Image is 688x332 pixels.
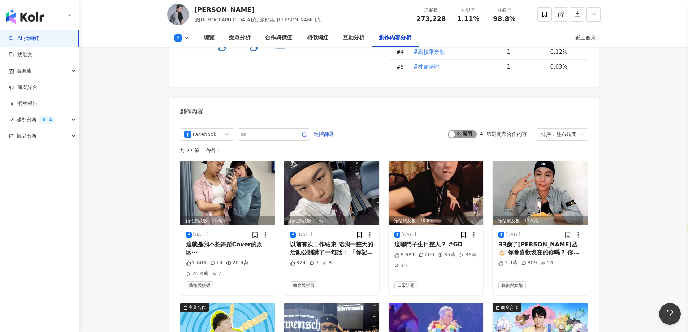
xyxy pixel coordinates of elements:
[389,161,484,225] div: post-image預估觸及數：70.8萬
[457,15,479,22] span: 1.11%
[545,45,588,60] td: 0.12%
[265,34,292,42] div: 合作與價值
[416,15,446,22] span: 273,228
[204,34,215,42] div: 總覽
[407,60,501,74] td: #杖劍傳說
[343,34,364,42] div: 互動分析
[416,7,446,14] div: 追蹤數
[493,161,588,225] img: post-image
[389,161,484,225] img: post-image
[180,161,275,225] div: post-image預估觸及數：41.6萬
[402,232,416,238] div: [DATE]
[507,48,545,56] div: 1
[9,51,33,59] a: 找貼文
[17,112,55,128] span: 趨勢分析
[379,34,411,42] div: 創作內容分析
[491,7,518,14] div: 觀看率
[314,129,334,140] span: 進階篩選
[313,128,334,140] button: 進階篩選
[284,216,379,225] div: 預估觸及數：1萬
[575,32,601,44] div: 近三個月
[413,60,440,74] button: #杖劍傳說
[394,281,417,289] span: 日常話題
[507,63,545,71] div: 1
[493,15,515,22] span: 98.8%
[186,259,207,267] div: 1,606
[17,128,37,144] span: 競品分析
[284,161,379,225] div: post-image預估觸及數：1萬
[180,216,275,225] div: 預估觸及數：41.6萬
[297,232,312,238] div: [DATE]
[193,129,216,140] div: Facebook
[550,48,581,56] div: 0.12%
[541,259,553,267] div: 24
[310,259,319,267] div: 7
[9,84,38,91] a: 商案媒合
[9,35,39,42] a: searchAI 找網紅
[419,251,434,259] div: 209
[307,34,328,42] div: 相似網紅
[389,216,484,225] div: 預估觸及數：70.8萬
[189,304,206,311] div: 商業合作
[501,304,518,311] div: 商業合作
[659,303,681,325] iframe: Help Scout Beacon - Open
[210,259,223,267] div: 14
[493,161,588,225] div: post-image預估觸及數：11.5萬
[506,232,520,238] div: [DATE]
[455,7,482,14] div: 互動率
[226,259,248,267] div: 20.4萬
[498,281,526,289] span: 藝術與娛樂
[397,63,407,71] div: # 5
[6,9,44,24] img: logo
[414,63,440,71] span: #杖劍傳說
[9,100,38,107] a: 洞察報告
[394,241,478,249] div: 這哪門子生日整人？ #GD
[194,17,321,22] span: 派[DEMOGRAPHIC_DATA]克, 派好笑, [PERSON_NAME]克
[17,63,32,79] span: 資源庫
[545,60,588,74] td: 0.03%
[493,216,588,225] div: 預估觸及數：11.5萬
[407,45,501,60] td: #高校畢業歌
[193,232,208,238] div: [DATE]
[323,259,332,267] div: 8
[186,241,269,257] div: 這就是我不拍舞蹈Cover的原因⋯
[194,5,321,14] div: [PERSON_NAME]
[498,259,518,267] div: 1.4萬
[414,48,445,56] span: #高校畢業歌
[167,4,189,25] img: KOL Avatar
[186,281,213,289] span: 藝術與娛樂
[480,131,527,137] div: AI 篩選商業合作內容
[180,161,275,225] img: post-image
[9,117,14,122] span: rise
[212,270,221,277] div: 7
[290,241,373,257] div: 以前有次工作結束 陪我一整天的活動公關講了一句話： 「你記得你來過我們高中主持嗎？」 我嚇到了，所以你現在是大人了！！？ 「謝謝你那時候的加油，還一直問你問題真是不好意思，之後我就很努力！」 你...
[290,259,306,267] div: 324
[498,241,582,257] div: 33歲了[PERSON_NAME]丞🎂 你會喜歡現在的你嗎？ 你做了你一直努力想做的工作 主持了很棒的節目 拍了很多好笑影片 有著一群跟以前差不多的朋友 有著很多愛你 支持你的觀眾跟家人 當你被...
[459,251,477,259] div: 35萬
[550,63,581,71] div: 0.03%
[229,34,251,42] div: 受眾分析
[290,281,317,289] span: 教育與學習
[397,48,407,56] div: # 4
[413,45,446,59] button: #高校畢業歌
[394,262,407,270] div: 50
[180,148,588,154] div: 共 77 筆 ， 條件：
[394,251,415,259] div: 6,681
[186,270,208,277] div: 20.4萬
[438,251,455,259] div: 35萬
[284,161,379,225] img: post-image
[38,116,55,124] div: BETA
[541,129,577,140] div: 排序：發布時間
[521,259,537,267] div: 309
[180,108,203,116] div: 創作內容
